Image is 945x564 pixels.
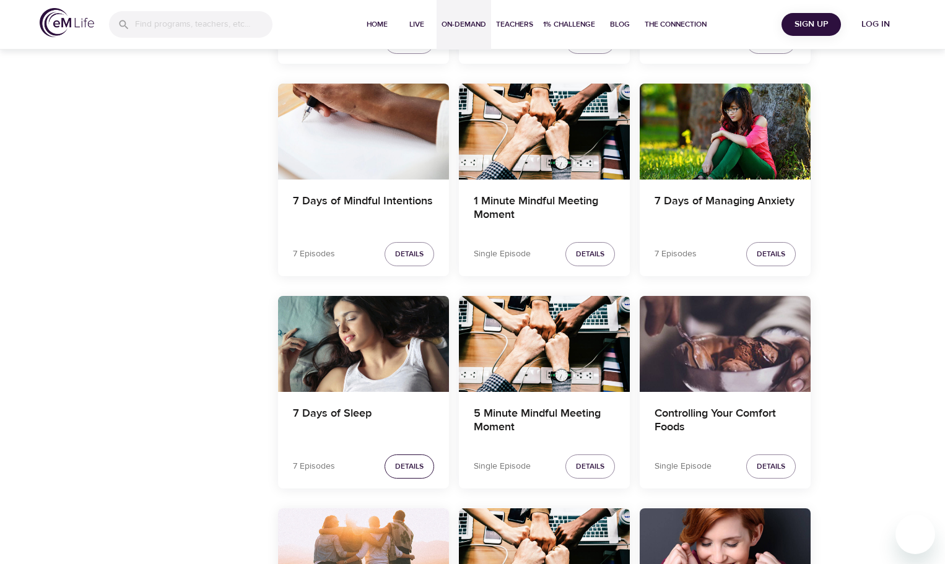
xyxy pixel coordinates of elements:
[782,13,841,36] button: Sign Up
[757,248,785,261] span: Details
[293,407,434,436] h4: 7 Days of Sleep
[655,248,697,261] p: 7 Episodes
[135,11,272,38] input: Find programs, teachers, etc...
[278,84,449,180] button: 7 Days of Mindful Intentions
[746,454,796,479] button: Details
[385,242,434,266] button: Details
[278,296,449,392] button: 7 Days of Sleep
[402,18,432,31] span: Live
[746,242,796,266] button: Details
[605,18,635,31] span: Blog
[655,194,796,224] h4: 7 Days of Managing Anxiety
[385,454,434,479] button: Details
[474,460,531,473] p: Single Episode
[576,460,604,473] span: Details
[293,248,335,261] p: 7 Episodes
[395,248,424,261] span: Details
[786,17,836,32] span: Sign Up
[640,84,811,180] button: 7 Days of Managing Anxiety
[293,460,335,473] p: 7 Episodes
[640,296,811,392] button: Controlling Your Comfort Foods
[395,460,424,473] span: Details
[757,460,785,473] span: Details
[40,8,94,37] img: logo
[846,13,905,36] button: Log in
[565,454,615,479] button: Details
[496,18,533,31] span: Teachers
[543,18,595,31] span: 1% Challenge
[645,18,707,31] span: The Connection
[474,194,615,224] h4: 1 Minute Mindful Meeting Moment
[851,17,900,32] span: Log in
[474,248,531,261] p: Single Episode
[459,296,630,392] button: 5 Minute Mindful Meeting Moment
[362,18,392,31] span: Home
[655,460,712,473] p: Single Episode
[565,242,615,266] button: Details
[293,194,434,224] h4: 7 Days of Mindful Intentions
[442,18,486,31] span: On-Demand
[459,84,630,180] button: 1 Minute Mindful Meeting Moment
[655,407,796,436] h4: Controlling Your Comfort Foods
[895,514,935,554] iframe: Button to launch messaging window
[474,407,615,436] h4: 5 Minute Mindful Meeting Moment
[576,248,604,261] span: Details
